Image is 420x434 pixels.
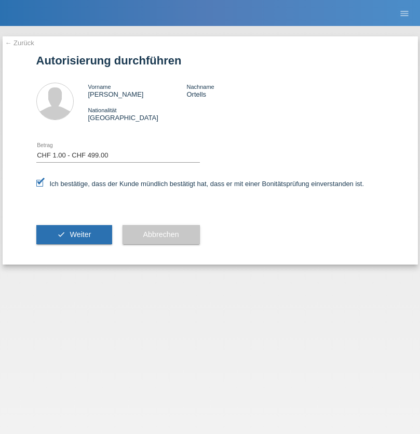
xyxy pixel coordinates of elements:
[36,225,112,245] button: check Weiter
[143,230,179,239] span: Abbrechen
[88,83,187,98] div: [PERSON_NAME]
[57,230,65,239] i: check
[88,107,117,113] span: Nationalität
[123,225,200,245] button: Abbrechen
[88,106,187,122] div: [GEOGRAPHIC_DATA]
[186,83,285,98] div: Ortells
[5,39,34,47] a: ← Zurück
[394,10,415,16] a: menu
[186,84,214,90] span: Nachname
[88,84,111,90] span: Vorname
[70,230,91,239] span: Weiter
[36,54,384,67] h1: Autorisierung durchführen
[399,8,410,19] i: menu
[36,180,364,188] label: Ich bestätige, dass der Kunde mündlich bestätigt hat, dass er mit einer Bonitätsprüfung einversta...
